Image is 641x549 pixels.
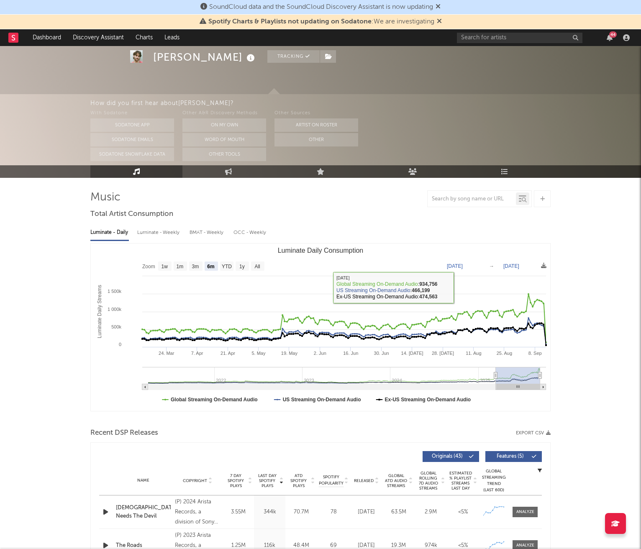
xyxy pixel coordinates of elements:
[27,29,67,46] a: Dashboard
[432,351,454,356] text: 28. [DATE]
[449,471,472,491] span: Estimated % Playlist Streams Last Day
[385,508,413,516] div: 63.5M
[428,454,467,459] span: Originals ( 43 )
[207,264,214,269] text: 6m
[436,4,441,10] span: Dismiss
[192,264,199,269] text: 3m
[274,133,358,146] button: Other
[171,397,258,403] text: Global Streaming On-Demand Audio
[287,473,310,488] span: ATD Spotify Plays
[283,397,361,403] text: US Streaming On-Demand Audio
[191,351,203,356] text: 7. Apr
[267,50,320,63] button: Tracking
[90,428,158,438] span: Recent DSP Releases
[503,263,519,269] text: [DATE]
[182,108,266,118] div: Other A&R Discovery Methods
[90,108,174,118] div: With Sodatone
[607,34,613,41] button: 44
[130,29,159,46] a: Charts
[254,264,260,269] text: All
[182,148,266,161] button: Other Tools
[159,351,174,356] text: 24. Mar
[208,18,372,25] span: Spotify Charts & Playlists not updating on Sodatone
[182,118,266,132] button: On My Own
[423,451,479,462] button: Originals(43)
[437,18,442,25] span: Dismiss
[239,264,245,269] text: 1y
[90,98,641,108] div: How did you first hear about [PERSON_NAME] ?
[111,324,121,329] text: 500k
[190,226,225,240] div: BMAT - Weekly
[287,508,315,516] div: 70.7M
[491,454,529,459] span: Features ( 5 )
[374,351,389,356] text: 30. Jun
[274,118,358,132] button: Artist on Roster
[90,118,174,132] button: Sodatone App
[354,478,374,483] span: Released
[274,108,358,118] div: Other Sources
[67,29,130,46] a: Discovery Assistant
[447,263,463,269] text: [DATE]
[116,504,171,520] a: [DEMOGRAPHIC_DATA] Needs The Devil
[385,397,471,403] text: Ex-US Streaming On-Demand Audio
[175,497,221,527] div: (P) 2024 Arista Records, a division of Sony Music Entertainment, under exclusive license from [PE...
[417,471,440,491] span: Global Rolling 7D Audio Streams
[278,247,364,254] text: Luminate Daily Consumption
[97,285,103,338] text: Luminate Daily Streams
[489,263,494,269] text: →
[609,31,617,38] div: 44
[457,33,582,43] input: Search for artists
[142,264,155,269] text: Zoom
[256,473,278,488] span: Last Day Spotify Plays
[401,351,423,356] text: 14. [DATE]
[137,226,181,240] div: Luminate - Weekly
[497,351,512,356] text: 25. Aug
[177,264,184,269] text: 1m
[281,351,298,356] text: 19. May
[108,289,122,294] text: 1 500k
[182,133,266,146] button: Word Of Mouth
[528,351,542,356] text: 8. Sep
[256,508,283,516] div: 344k
[90,209,173,219] span: Total Artist Consumption
[159,29,185,46] a: Leads
[90,148,174,161] button: Sodatone Snowflake Data
[108,307,122,312] text: 1 000k
[449,508,477,516] div: <5%
[162,264,168,269] text: 1w
[208,18,434,25] span: : We are investigating
[91,244,550,411] svg: Luminate Daily Consumption
[428,196,516,203] input: Search by song name or URL
[116,477,171,484] div: Name
[209,4,433,10] span: SoundCloud data and the SoundCloud Discovery Assistant is now updating
[221,351,235,356] text: 21. Apr
[516,431,551,436] button: Export CSV
[481,468,506,493] div: Global Streaming Trend (Last 60D)
[417,508,445,516] div: 2.9M
[153,50,257,64] div: [PERSON_NAME]
[90,133,174,146] button: Sodatone Emails
[90,226,129,240] div: Luminate - Daily
[352,508,380,516] div: [DATE]
[119,342,121,347] text: 0
[319,508,348,516] div: 78
[222,264,232,269] text: YTD
[233,226,267,240] div: OCC - Weekly
[225,473,247,488] span: 7 Day Spotify Plays
[251,351,266,356] text: 5. May
[466,351,481,356] text: 11. Aug
[314,351,326,356] text: 2. Jun
[225,508,252,516] div: 3.55M
[485,451,542,462] button: Features(5)
[385,473,408,488] span: Global ATD Audio Streams
[343,351,358,356] text: 16. Jun
[183,478,207,483] span: Copyright
[319,474,344,487] span: Spotify Popularity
